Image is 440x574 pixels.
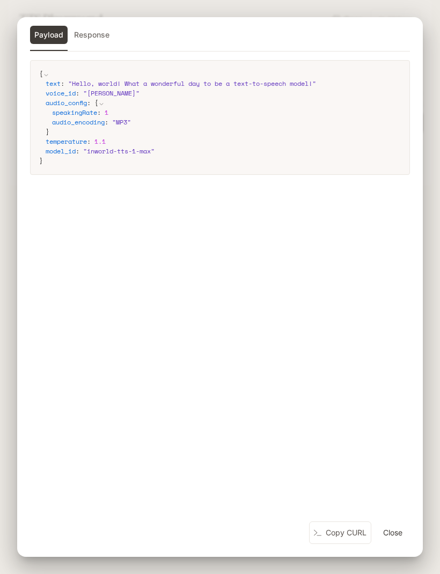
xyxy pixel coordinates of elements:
div: : [46,89,401,98]
span: temperature [46,137,87,146]
button: Response [70,26,114,44]
span: model_id [46,146,76,156]
span: text [46,79,61,88]
span: audio_config [46,98,87,107]
span: { [39,69,43,78]
span: " inworld-tts-1-max " [83,146,155,156]
span: audio_encoding [52,117,105,127]
div: : [46,79,401,89]
span: { [94,98,98,107]
span: voice_id [46,89,76,98]
button: Payload [30,26,68,44]
div: : [46,146,401,156]
span: speakingRate [52,108,97,117]
div: : [52,108,401,117]
span: 1 [105,108,108,117]
span: " MP3 " [112,117,131,127]
span: " [PERSON_NAME] " [83,89,140,98]
span: 1.1 [94,137,106,146]
div: : [46,137,401,146]
button: Copy CURL [309,521,371,544]
span: } [39,156,43,165]
div: : [52,117,401,127]
button: Close [376,522,410,543]
div: : [46,98,401,137]
span: } [46,127,49,136]
span: " Hello, world! What a wonderful day to be a text-to-speech model! " [68,79,316,88]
